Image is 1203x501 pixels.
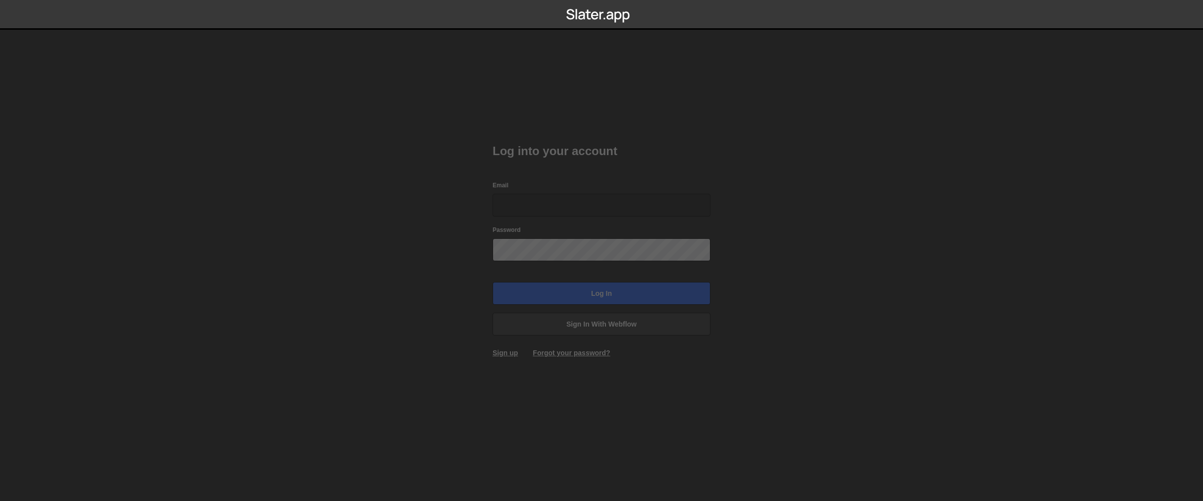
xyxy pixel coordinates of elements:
a: Sign in with Webflow [493,313,710,335]
label: Password [493,225,521,235]
input: Log in [493,282,710,305]
a: Forgot your password? [533,349,610,357]
label: Email [493,180,508,190]
a: Sign up [493,349,518,357]
h2: Log into your account [493,143,710,159]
